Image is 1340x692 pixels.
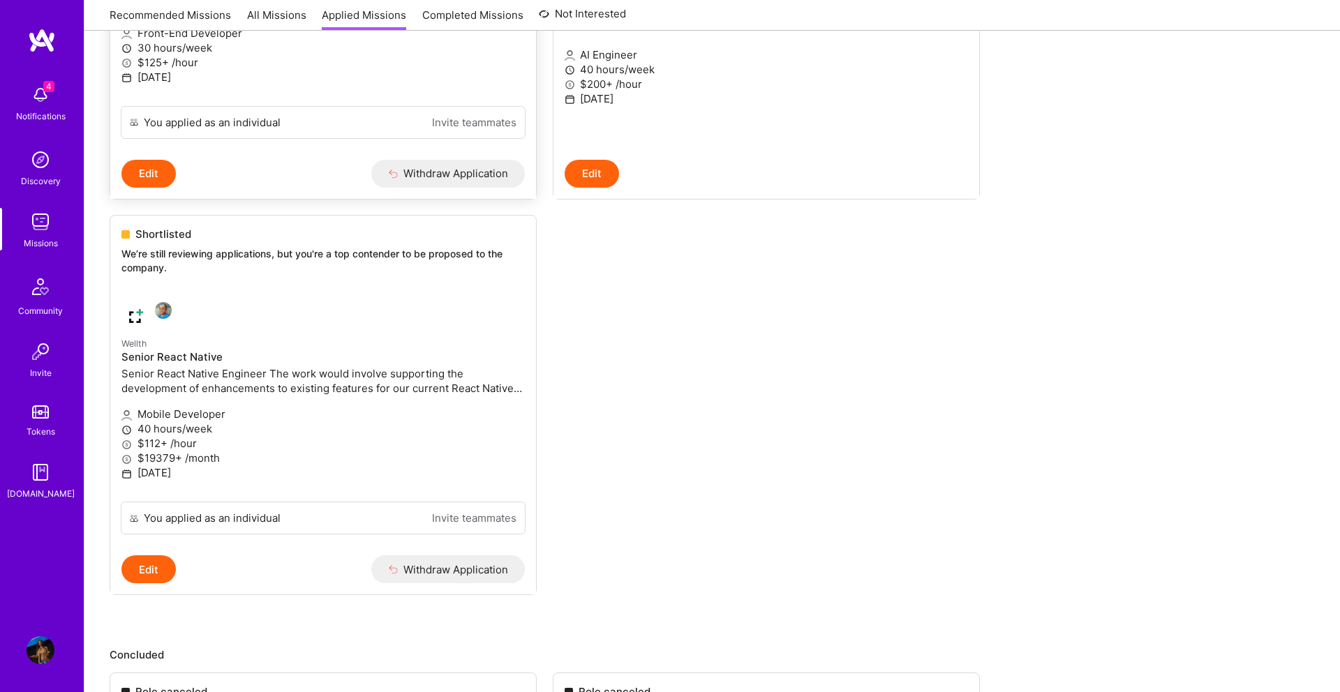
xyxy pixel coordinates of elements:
[121,407,525,421] p: Mobile Developer
[18,303,63,318] div: Community
[121,454,132,465] i: icon MoneyGray
[24,236,58,250] div: Missions
[144,115,281,130] div: You applied as an individual
[121,55,525,70] p: $125+ /hour
[110,291,536,502] a: Wellth company logoChristopher MooreWellthSenior React NativeSenior React Native Engineer The wor...
[121,465,525,480] p: [DATE]
[565,62,968,77] p: 40 hours/week
[135,227,191,241] span: Shortlisted
[28,28,56,53] img: logo
[7,486,75,501] div: [DOMAIN_NAME]
[21,174,61,188] div: Discovery
[565,80,575,90] i: icon MoneyGray
[27,146,54,174] img: discovery
[565,91,968,106] p: [DATE]
[121,436,525,451] p: $112+ /hour
[121,247,525,274] p: We’re still reviewing applications, but you're a top contender to be proposed to the company.
[43,81,54,92] span: 4
[565,47,968,62] p: AI Engineer
[27,208,54,236] img: teamwork
[121,469,132,479] i: icon Calendar
[110,8,231,31] a: Recommended Missions
[371,160,526,188] button: Withdraw Application
[121,40,525,55] p: 30 hours/week
[24,270,57,303] img: Community
[432,511,516,525] a: Invite teammates
[27,458,54,486] img: guide book
[30,366,52,380] div: Invite
[121,439,132,450] i: icon MoneyGray
[110,647,1315,662] p: Concluded
[23,636,58,664] a: User Avatar
[121,29,132,39] i: icon Applicant
[32,405,49,419] img: tokens
[121,366,525,396] p: Senior React Native Engineer The work would involve supporting the development of enhancements to...
[121,555,176,583] button: Edit
[121,26,525,40] p: Front-End Developer
[121,160,176,188] button: Edit
[121,451,525,465] p: $19379+ /month
[121,70,525,84] p: [DATE]
[565,65,575,75] i: icon Clock
[247,8,306,31] a: All Missions
[121,73,132,83] i: icon Calendar
[121,302,149,330] img: Wellth company logo
[27,81,54,109] img: bell
[121,425,132,435] i: icon Clock
[27,636,54,664] img: User Avatar
[144,511,281,525] div: You applied as an individual
[121,351,525,363] h4: Senior React Native
[16,109,66,123] div: Notifications
[155,302,172,319] img: Christopher Moore
[565,94,575,105] i: icon Calendar
[121,421,525,436] p: 40 hours/week
[565,77,968,91] p: $200+ /hour
[565,160,619,188] button: Edit
[121,43,132,54] i: icon Clock
[121,410,132,421] i: icon Applicant
[565,50,575,61] i: icon Applicant
[121,58,132,68] i: icon MoneyGray
[27,338,54,366] img: Invite
[422,8,523,31] a: Completed Missions
[432,115,516,130] a: Invite teammates
[121,338,147,349] small: Wellth
[27,424,55,439] div: Tokens
[371,555,526,583] button: Withdraw Application
[322,8,406,31] a: Applied Missions
[539,6,626,31] a: Not Interested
